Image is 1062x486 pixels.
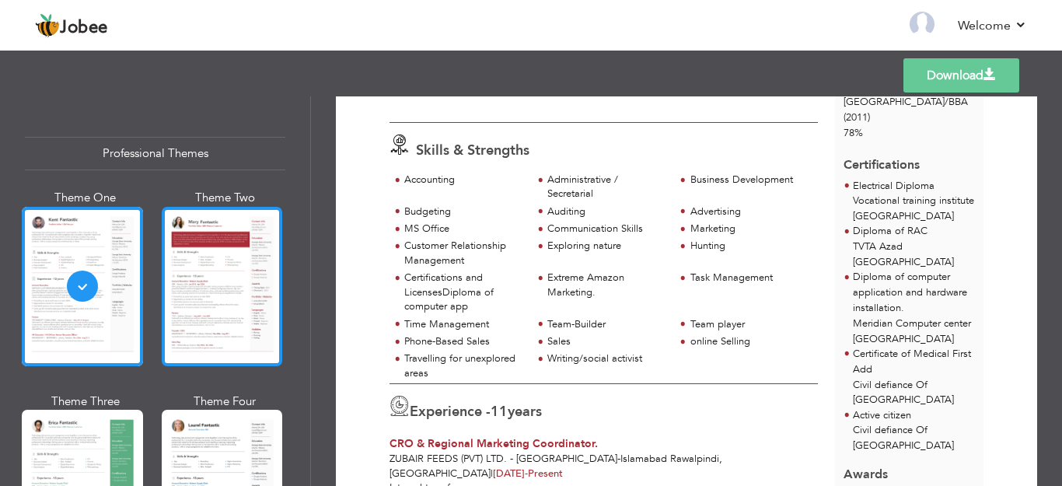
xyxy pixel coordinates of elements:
[617,452,620,466] span: -
[620,452,719,466] span: Islamabad Rawalpindi
[491,467,493,481] span: |
[853,423,975,454] p: Civil defiance Of [GEOGRAPHIC_DATA]
[60,19,108,37] span: Jobee
[525,467,528,481] span: -
[844,95,968,109] span: [GEOGRAPHIC_DATA] BBA
[853,408,911,422] span: Active citizen
[493,467,528,481] span: [DATE]
[404,239,523,267] div: Customer Relationship Management
[35,13,108,38] a: Jobee
[903,58,1019,93] a: Download
[491,402,542,422] label: years
[853,179,934,193] span: Electrical Diploma
[690,334,809,349] div: online Selling
[844,126,863,140] span: 78%
[844,454,888,484] span: Awards
[404,222,523,236] div: MS Office
[853,240,975,271] p: TVTA Azad [GEOGRAPHIC_DATA]
[410,402,491,421] span: Experience -
[547,173,666,201] div: Administrative / Secretarial
[404,334,523,349] div: Phone-Based Sales
[547,351,666,366] div: Writing/social activist
[390,452,617,466] span: Zubair Feeds (PVT) Ltd. - [GEOGRAPHIC_DATA]
[390,436,598,451] span: CRO & Regional Marketing Coordinator.
[690,205,809,219] div: Advertising
[690,173,809,187] div: Business Development
[853,270,967,315] span: Diploma of computer application and hardware installation.
[25,190,146,206] div: Theme One
[35,13,60,38] img: jobee.io
[404,271,523,314] div: Certifications and LicensesDiploma of computer app
[719,452,722,466] span: ,
[547,317,666,332] div: Team-Builder
[390,467,491,481] span: [GEOGRAPHIC_DATA]
[25,393,146,410] div: Theme Three
[404,173,523,187] div: Accounting
[25,137,285,170] div: Professional Themes
[690,239,809,253] div: Hunting
[165,190,286,206] div: Theme Two
[404,351,523,380] div: Travelling for unexplored areas
[491,402,508,421] span: 11
[853,347,971,376] span: Certificate of Medical First Add
[910,12,934,37] img: Profile Img
[547,239,666,253] div: Exploring nature
[690,222,809,236] div: Marketing
[945,95,948,109] span: /
[547,205,666,219] div: Auditing
[844,110,870,124] span: (2011)
[404,317,523,332] div: Time Management
[690,271,809,285] div: Task Management
[853,316,975,348] p: Meridian Computer center [GEOGRAPHIC_DATA]
[853,378,975,409] p: Civil defiance Of [GEOGRAPHIC_DATA]
[547,334,666,349] div: Sales
[690,317,809,332] div: Team player
[404,205,523,219] div: Budgeting
[853,194,975,225] p: Vocational training institute [GEOGRAPHIC_DATA]
[493,467,563,481] span: Present
[958,16,1027,35] a: Welcome
[165,393,286,410] div: Theme Four
[547,222,666,236] div: Communication Skills
[853,224,928,238] span: Diploma of RAC
[844,145,920,174] span: Certifications
[547,271,666,299] div: Extreme Amazon Marketing.
[416,141,529,160] span: Skills & Strengths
